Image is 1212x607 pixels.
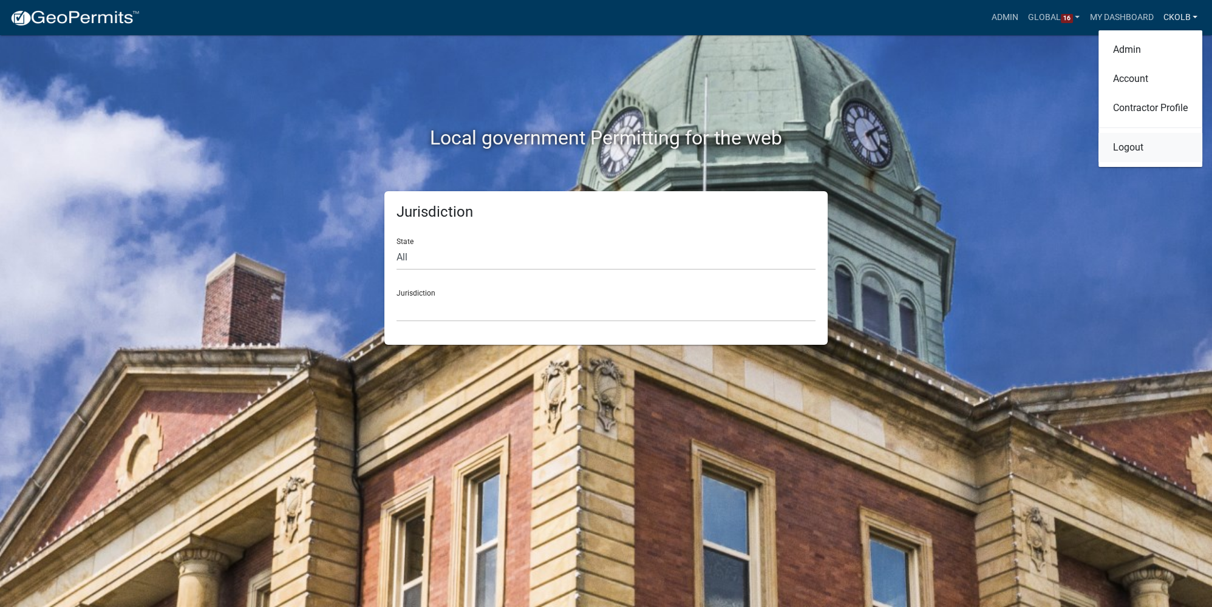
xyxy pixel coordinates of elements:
a: My Dashboard [1084,6,1158,29]
a: Admin [1098,35,1202,64]
h5: Jurisdiction [397,203,815,221]
a: Global16 [1023,6,1085,29]
a: Contractor Profile [1098,93,1202,123]
span: 16 [1061,14,1073,24]
a: Logout [1098,133,1202,162]
a: Admin [987,6,1023,29]
h2: Local government Permitting for the web [269,126,943,149]
a: ckolb [1158,6,1202,29]
a: Account [1098,64,1202,93]
div: ckolb [1098,30,1202,167]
